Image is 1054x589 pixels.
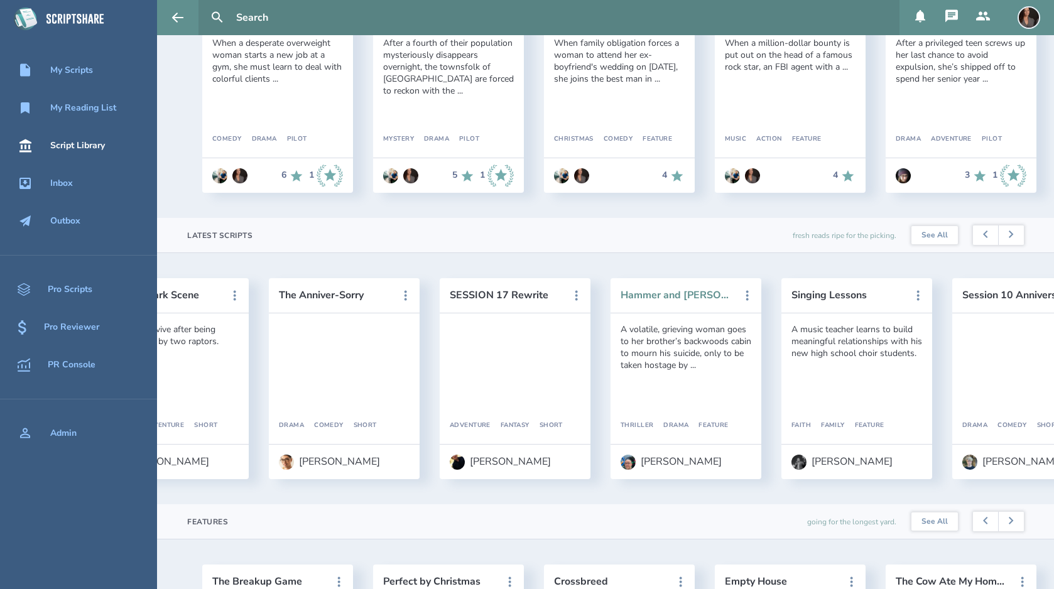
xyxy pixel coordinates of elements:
div: [PERSON_NAME] [470,456,551,467]
img: user_1604966854-crop.jpg [403,168,418,183]
div: Short [530,422,563,430]
img: user_1752875128-crop.jpg [621,455,636,470]
div: 3 Recommends [965,165,987,187]
div: 1 Industry Recommends [480,165,514,187]
div: Drama [653,422,688,430]
div: Mystery [383,136,414,143]
div: Script Library [50,141,105,151]
div: PR Console [48,360,95,370]
img: user_1750519899-crop.jpg [962,455,977,470]
div: Feature [688,422,728,430]
img: user_1604966854-crop.jpg [232,168,247,183]
div: Pilot [277,136,307,143]
img: user_1750930607-crop.jpg [450,455,465,470]
div: 3 [965,170,970,180]
div: When family obligation forces a woman to attend her ex-boyfriend's wedding on [DATE], she joins t... [554,37,685,85]
button: SESSION 17 Rewrite [450,289,563,301]
div: [PERSON_NAME] [299,456,380,467]
div: [PERSON_NAME] [812,456,893,467]
div: Action [746,136,782,143]
button: Jurassic Park Scene [108,289,221,301]
div: 5 [452,170,457,180]
div: 6 [281,170,286,180]
a: See All [911,512,958,531]
div: 4 [833,170,838,180]
div: Adventure [134,422,185,430]
button: Hammer and [PERSON_NAME] [621,289,734,301]
a: [PERSON_NAME] [108,448,209,476]
button: Singing Lessons [791,289,905,301]
div: Pilot [972,136,1002,143]
div: Pro Reviewer [44,322,99,332]
a: [PERSON_NAME] [279,448,380,476]
img: user_1750497667-crop.jpg [279,455,294,470]
div: [PERSON_NAME] [128,456,209,467]
button: The Anniver-Sorry [279,289,392,301]
img: user_1604966854-crop.jpg [745,168,760,183]
div: Drama [242,136,277,143]
div: Comedy [594,136,633,143]
img: user_1721080613-crop.jpg [791,455,807,470]
img: user_1597253789-crop.jpg [896,168,911,183]
div: Short [344,422,377,430]
div: 4 [662,170,667,180]
div: Christmas [554,136,594,143]
div: 1 [992,170,997,180]
div: When a desperate overweight woman starts a new job at a gym, she must learn to deal with colorful... [212,37,343,85]
div: Family [811,422,845,430]
div: 4 Recommends [833,168,856,183]
div: Latest Scripts [187,230,253,240]
div: 6 Recommends [281,165,304,187]
div: Adventure [450,422,491,430]
div: Comedy [987,422,1027,430]
img: user_1673573717-crop.jpg [383,168,398,183]
div: 4 Recommends [662,168,685,183]
div: Drama [962,422,987,430]
div: [PERSON_NAME] [641,456,722,467]
div: Fantasy [491,422,530,430]
div: After a privileged teen screws up her last chance to avoid expulsion, she’s shipped off to spend ... [896,37,1026,85]
div: My Reading List [50,103,116,113]
div: When a million-dollar bounty is put out on the head of a famous rock star, an FBI agent with a ... [725,37,856,73]
div: Admin [50,428,77,438]
div: going for the longest yard. [807,504,896,539]
img: user_1673573717-crop.jpg [212,168,227,183]
img: user_1604966854-crop.jpg [1018,6,1040,29]
a: [PERSON_NAME] [791,448,893,476]
img: user_1673573717-crop.jpg [554,168,569,183]
div: Outbox [50,216,80,226]
div: A volatile, grieving woman goes to her brother’s backwoods cabin to mourn his suicide, only to be... [621,323,751,371]
a: [PERSON_NAME] [621,448,722,476]
div: Comedy [304,422,344,430]
div: Drama [414,136,449,143]
div: Feature [633,136,672,143]
div: Adventure [921,136,972,143]
a: Go to Zaelyna (Zae) Beck's profile [896,162,911,190]
div: 5 Recommends [452,165,475,187]
div: Pilot [449,136,479,143]
div: 1 [480,170,485,180]
div: 1 Industry Recommends [309,165,343,187]
button: Empty House [725,576,838,587]
div: Music [725,136,746,143]
div: Inbox [50,178,73,188]
div: 1 [309,170,314,180]
div: After a fourth of their population mysteriously disappears overnight, the townsfolk of [GEOGRAPHI... [383,37,514,97]
a: See All [911,226,958,245]
img: user_1604966854-crop.jpg [574,168,589,183]
div: Faith [791,422,811,430]
div: Pro Scripts [48,284,92,294]
button: The Cow Ate My Homework [896,576,1009,587]
div: Drama [279,422,304,430]
button: The Breakup Game [212,576,325,587]
button: Perfect by Christmas [383,576,496,587]
div: 1 Industry Recommends [992,165,1026,187]
div: Feature [782,136,822,143]
div: The kids survive after being nearly eaten by two raptors. [108,323,239,347]
a: [PERSON_NAME] [450,448,551,476]
div: fresh reads ripe for the picking. [793,218,896,252]
div: Features [187,517,228,527]
div: Feature [845,422,884,430]
img: user_1673573717-crop.jpg [725,168,740,183]
div: A music teacher learns to build meaningful relationships with his new high school choir students. [791,323,922,359]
